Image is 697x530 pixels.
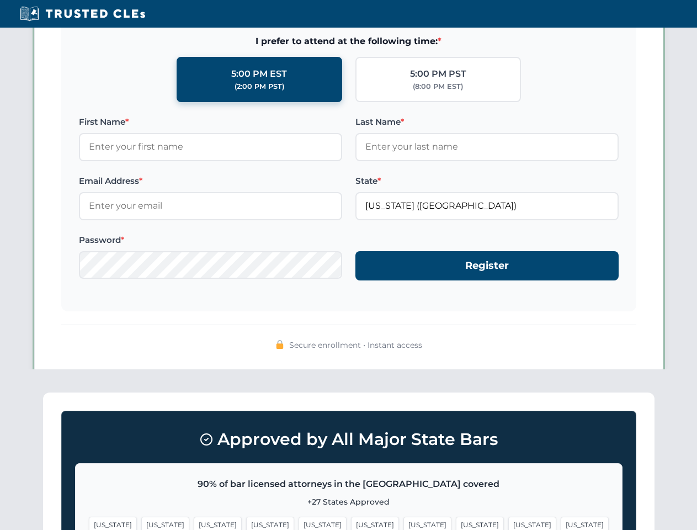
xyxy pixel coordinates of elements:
[275,340,284,349] img: 🔒
[355,192,619,220] input: Florida (FL)
[413,81,463,92] div: (8:00 PM EST)
[355,133,619,161] input: Enter your last name
[79,133,342,161] input: Enter your first name
[355,115,619,129] label: Last Name
[235,81,284,92] div: (2:00 PM PST)
[289,339,422,351] span: Secure enrollment • Instant access
[355,251,619,280] button: Register
[231,67,287,81] div: 5:00 PM EST
[79,34,619,49] span: I prefer to attend at the following time:
[79,174,342,188] label: Email Address
[89,496,609,508] p: +27 States Approved
[79,192,342,220] input: Enter your email
[79,234,342,247] label: Password
[410,67,466,81] div: 5:00 PM PST
[79,115,342,129] label: First Name
[355,174,619,188] label: State
[75,425,622,454] h3: Approved by All Major State Bars
[17,6,148,22] img: Trusted CLEs
[89,477,609,491] p: 90% of bar licensed attorneys in the [GEOGRAPHIC_DATA] covered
